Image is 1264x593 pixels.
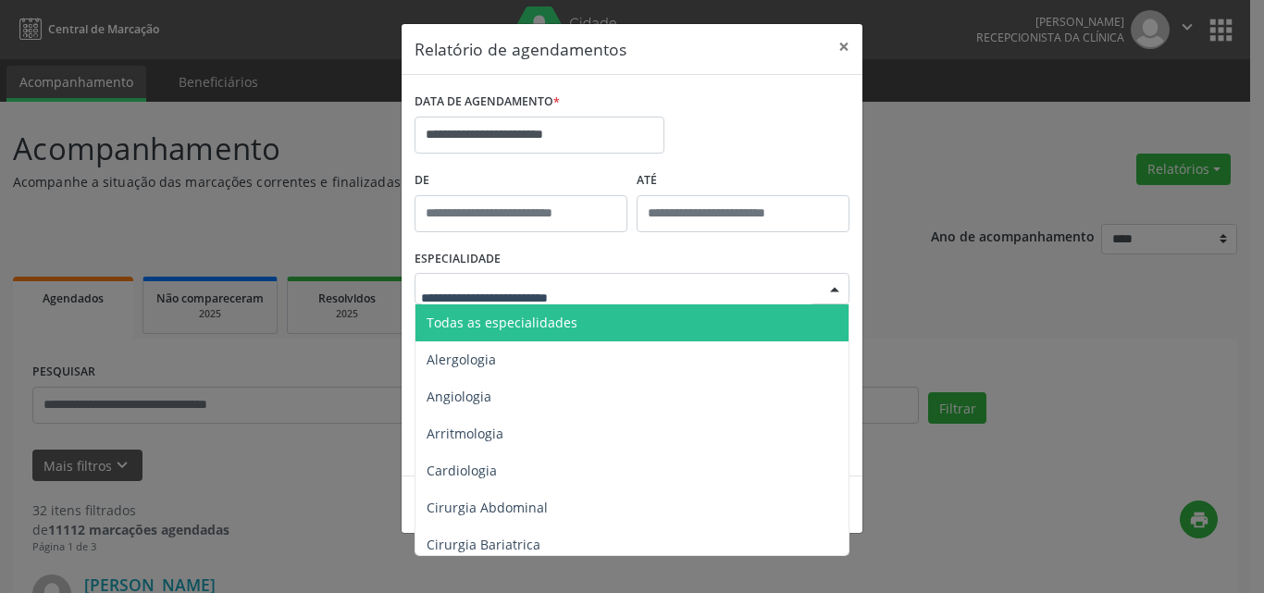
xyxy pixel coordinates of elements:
span: Todas as especialidades [427,314,577,331]
span: Angiologia [427,388,491,405]
label: ESPECIALIDADE [415,245,501,274]
span: Cardiologia [427,462,497,479]
span: Cirurgia Abdominal [427,499,548,516]
label: De [415,167,627,195]
button: Close [825,24,862,69]
span: Alergologia [427,351,496,368]
h5: Relatório de agendamentos [415,37,626,61]
label: DATA DE AGENDAMENTO [415,88,560,117]
span: Arritmologia [427,425,503,442]
span: Cirurgia Bariatrica [427,536,540,553]
label: ATÉ [637,167,849,195]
